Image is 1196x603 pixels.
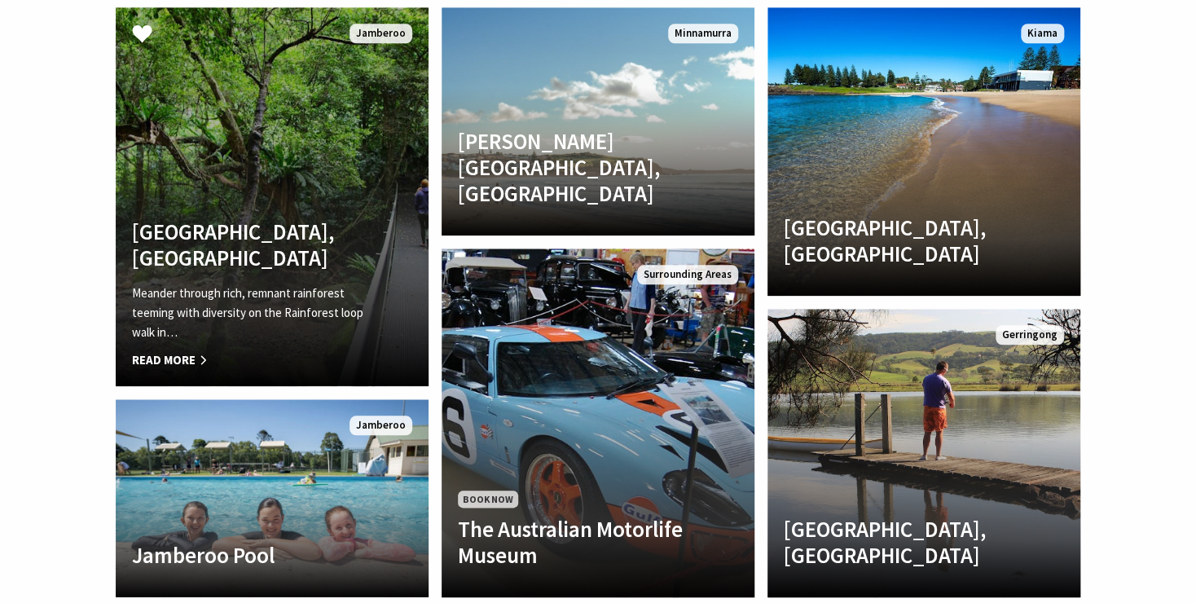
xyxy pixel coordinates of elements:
[116,7,169,63] button: Click to Favourite Rainforest Loop Walk, Budderoo National Park
[767,309,1080,597] a: [GEOGRAPHIC_DATA], [GEOGRAPHIC_DATA] Gerringong
[132,218,365,271] h4: [GEOGRAPHIC_DATA], [GEOGRAPHIC_DATA]
[637,265,738,285] span: Surrounding Areas
[458,128,691,207] h4: [PERSON_NAME][GEOGRAPHIC_DATA], [GEOGRAPHIC_DATA]
[132,350,365,370] span: Read More
[458,491,518,508] span: Book Now
[996,325,1064,346] span: Gerringong
[784,516,1017,569] h4: [GEOGRAPHIC_DATA], [GEOGRAPHIC_DATA]
[132,284,365,342] p: Meander through rich, remnant rainforest teeming with diversity on the Rainforest loop walk in…
[116,7,429,386] a: [GEOGRAPHIC_DATA], [GEOGRAPHIC_DATA] Meander through rich, remnant rainforest teeming with divers...
[132,542,365,568] h4: Jamberoo Pool
[668,24,738,44] span: Minnamurra
[458,516,691,569] h4: The Australian Motorlife Museum
[442,7,754,235] a: [PERSON_NAME][GEOGRAPHIC_DATA], [GEOGRAPHIC_DATA] Minnamurra
[767,7,1080,296] a: [GEOGRAPHIC_DATA], [GEOGRAPHIC_DATA] Kiama
[116,399,429,597] a: Jamberoo Pool Jamberoo
[442,249,754,597] a: Book Now The Australian Motorlife Museum Surrounding Areas
[350,24,412,44] span: Jamberoo
[1021,24,1064,44] span: Kiama
[784,214,1017,267] h4: [GEOGRAPHIC_DATA], [GEOGRAPHIC_DATA]
[350,416,412,436] span: Jamberoo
